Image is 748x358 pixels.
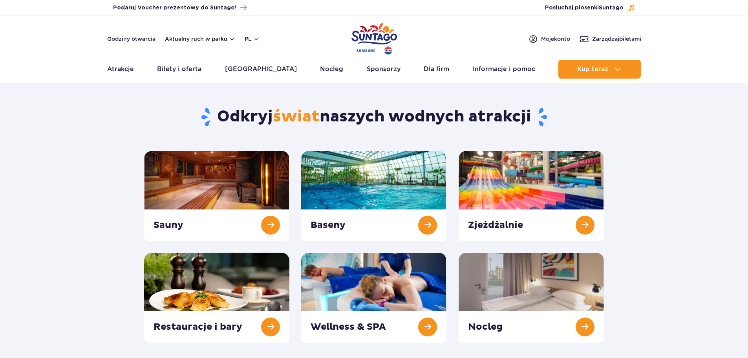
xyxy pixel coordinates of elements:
[473,60,535,79] a: Informacje i pomoc
[225,60,297,79] a: [GEOGRAPHIC_DATA]
[113,4,236,12] span: Podaruj Voucher prezentowy do Suntago!
[592,35,641,43] span: Zarządzaj biletami
[273,107,320,127] span: świat
[113,2,247,13] a: Podaruj Voucher prezentowy do Suntago!
[541,35,570,43] span: Moje konto
[599,5,624,11] span: Suntago
[157,60,201,79] a: Bilety i oferta
[144,107,604,127] h1: Odkryj naszych wodnych atrakcji
[245,35,260,43] button: pl
[529,34,570,44] a: Mojekonto
[107,60,134,79] a: Atrakcje
[545,4,635,12] button: Posłuchaj piosenkiSuntago
[351,20,397,56] a: Park of Poland
[165,36,235,42] button: Aktualny ruch w parku
[424,60,449,79] a: Dla firm
[545,4,624,12] span: Posłuchaj piosenki
[320,60,343,79] a: Nocleg
[577,66,608,73] span: Kup teraz
[367,60,401,79] a: Sponsorzy
[580,34,641,44] a: Zarządzajbiletami
[107,35,155,43] a: Godziny otwarcia
[558,60,641,79] button: Kup teraz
